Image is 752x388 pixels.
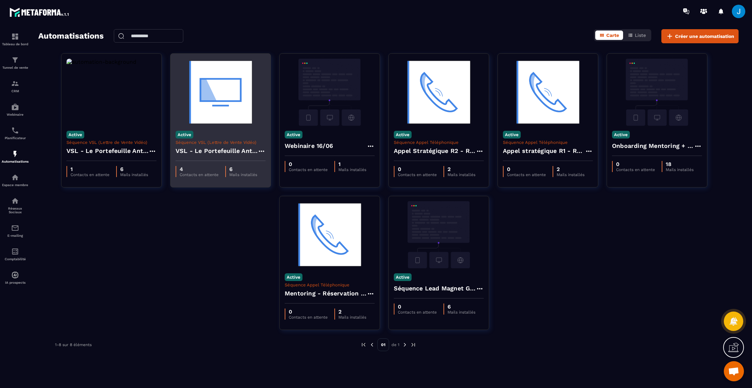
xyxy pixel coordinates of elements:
[2,281,29,284] p: IA prospects
[2,42,29,46] p: Tableau de bord
[410,342,416,348] img: next
[338,309,366,315] p: 2
[394,273,412,281] p: Active
[2,145,29,168] a: automationsautomationsAutomatisations
[55,342,92,347] p: 1-8 sur 8 éléments
[176,131,193,138] p: Active
[394,146,476,156] h4: Appel Stratégique R2 - Réservation
[2,27,29,51] a: formationformationTableau de bord
[66,140,156,145] p: Séquence VSL (Lettre de Vente Vidéo)
[285,141,333,151] h4: Webinaire 16/06
[612,131,630,138] p: Active
[11,173,19,181] img: automations
[394,201,484,268] img: automation-background
[70,172,109,177] p: Contacts en attente
[2,89,29,93] p: CRM
[2,66,29,69] p: Tunnel de vente
[229,166,257,172] p: 6
[176,140,266,145] p: Séquence VSL (Lettre de Vente Vidéo)
[503,131,521,138] p: Active
[398,303,437,310] p: 0
[285,282,375,287] p: Séquence Appel Téléphonique
[612,59,702,126] img: automation-background
[595,31,623,40] button: Carte
[398,172,437,177] p: Contacts en attente
[606,33,619,38] span: Carte
[11,197,19,205] img: social-network
[9,6,70,18] img: logo
[557,172,584,177] p: Mails installés
[448,303,475,310] p: 6
[338,315,366,320] p: Mails installés
[2,113,29,116] p: Webinaire
[66,146,148,156] h4: VSL - Le Portefeuille Anti-Fragile - Copy
[229,172,257,177] p: Mails installés
[285,289,367,298] h4: Mentoring - Réservation Session Individuelle
[11,126,19,134] img: scheduler
[2,192,29,219] a: social-networksocial-networkRéseaux Sociaux
[507,166,546,172] p: 0
[666,161,694,167] p: 18
[616,161,655,167] p: 0
[180,166,219,172] p: 4
[2,98,29,121] a: automationsautomationsWebinaire
[402,342,408,348] img: next
[507,172,546,177] p: Contacts en attente
[394,131,412,138] p: Active
[394,59,484,126] img: automation-background
[448,172,475,177] p: Mails installés
[289,167,328,172] p: Contacts en attente
[448,310,475,315] p: Mails installés
[2,160,29,163] p: Automatisations
[70,166,109,172] p: 1
[675,33,734,40] span: Créer une automatisation
[66,131,84,138] p: Active
[377,338,389,351] p: 01
[285,59,375,126] img: automation-background
[635,33,646,38] span: Liste
[448,166,475,172] p: 2
[2,219,29,242] a: emailemailE-mailing
[285,131,302,138] p: Active
[11,79,19,88] img: formation
[285,201,375,268] img: automation-background
[11,33,19,41] img: formation
[176,146,257,156] h4: VSL - Le Portefeuille Anti-Fragile
[2,168,29,192] a: automationsautomationsEspace membre
[2,234,29,237] p: E-mailing
[338,167,366,172] p: Mails installés
[2,136,29,140] p: Planificateur
[289,315,328,320] p: Contacts en attente
[624,31,650,40] button: Liste
[398,310,437,315] p: Contacts en attente
[391,342,399,347] p: de 1
[11,247,19,256] img: accountant
[2,51,29,74] a: formationformationTunnel de vente
[2,207,29,214] p: Réseaux Sociaux
[176,59,266,126] img: automation-background
[2,183,29,187] p: Espace membre
[503,59,593,126] img: automation-background
[11,224,19,232] img: email
[180,172,219,177] p: Contacts en attente
[289,309,328,315] p: 0
[666,167,694,172] p: Mails installés
[616,167,655,172] p: Contacts en attente
[394,284,476,293] h4: Séquence Lead Magnet GUIDE " 5 questions à se poser"
[612,141,694,151] h4: Onboarding Mentoring + Suivi Apprenant
[2,242,29,266] a: accountantaccountantComptabilité
[120,166,148,172] p: 6
[361,342,367,348] img: prev
[661,29,739,43] button: Créer une automatisation
[724,361,744,381] a: Ouvrir le chat
[2,74,29,98] a: formationformationCRM
[11,150,19,158] img: automations
[369,342,375,348] img: prev
[2,257,29,261] p: Comptabilité
[38,29,104,43] h2: Automatisations
[503,146,585,156] h4: Appel stratégique R1 - Réservation
[557,166,584,172] p: 2
[285,273,302,281] p: Active
[338,161,366,167] p: 1
[11,56,19,64] img: formation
